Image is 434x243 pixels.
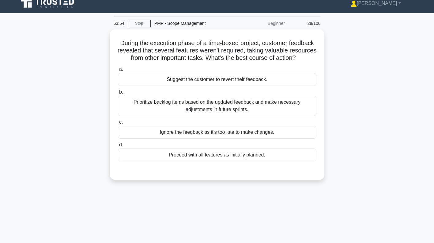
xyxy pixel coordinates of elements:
[119,119,123,125] span: c.
[118,73,316,86] div: Suggest the customer to revert their feedback.
[119,67,123,72] span: a.
[119,89,123,94] span: b.
[117,39,317,62] h5: During the execution phase of a time-boxed project, customer feedback revealed that several featu...
[110,17,128,29] div: 63:54
[289,17,324,29] div: 28/100
[151,17,235,29] div: PMP - Scope Management
[118,126,316,139] div: Ignore the feedback as it's too late to make changes.
[118,96,316,116] div: Prioritize backlog items based on the updated feedback and make necessary adjustments in future s...
[119,142,123,147] span: d.
[118,148,316,161] div: Proceed with all features as initially planned.
[128,20,151,27] a: Stop
[235,17,289,29] div: Beginner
